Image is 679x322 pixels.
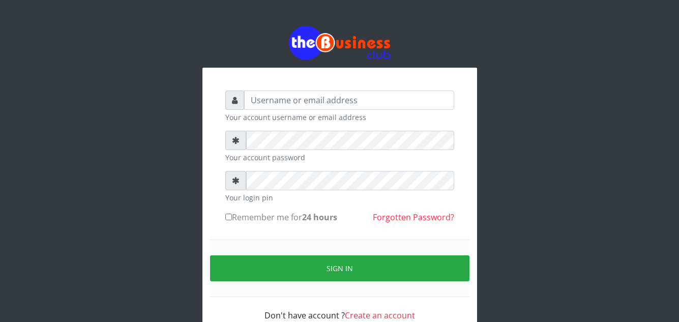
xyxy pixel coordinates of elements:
div: Don't have account ? [225,297,454,321]
small: Your login pin [225,192,454,203]
label: Remember me for [225,211,337,223]
a: Forgotten Password? [373,212,454,223]
small: Your account password [225,152,454,163]
a: Create an account [345,310,415,321]
b: 24 hours [302,212,337,223]
input: Remember me for24 hours [225,214,232,220]
small: Your account username or email address [225,112,454,123]
input: Username or email address [244,91,454,110]
button: Sign in [210,255,469,281]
